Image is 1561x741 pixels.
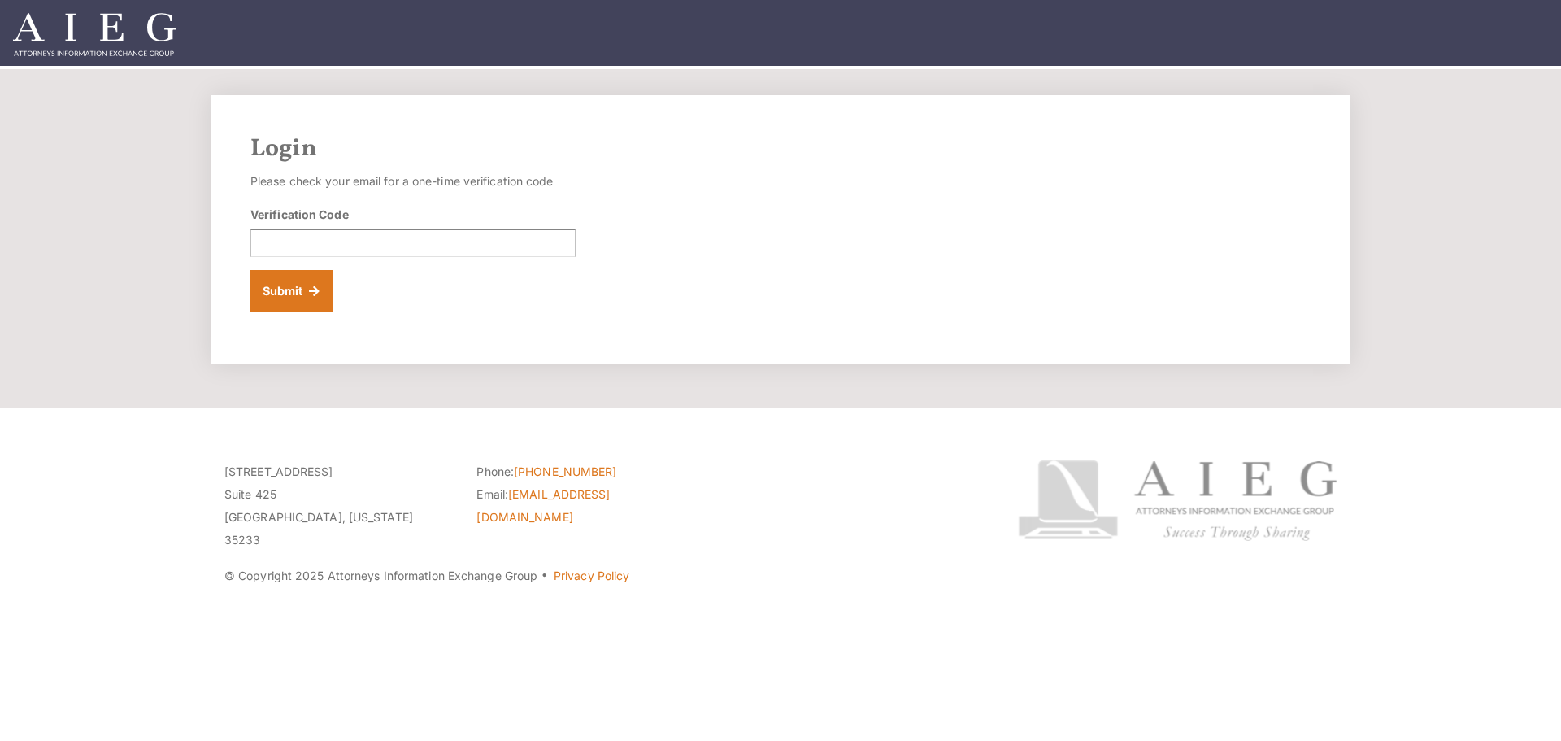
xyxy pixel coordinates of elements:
a: [EMAIL_ADDRESS][DOMAIN_NAME] [476,487,610,524]
a: Privacy Policy [554,569,629,582]
img: Attorneys Information Exchange Group logo [1018,460,1337,541]
li: Phone: [476,460,704,483]
button: Submit [250,270,333,312]
li: Email: [476,483,704,529]
img: Attorneys Information Exchange Group [13,13,176,56]
span: · [541,575,548,583]
a: [PHONE_NUMBER] [514,464,616,478]
p: © Copyright 2025 Attorneys Information Exchange Group [224,564,957,587]
p: [STREET_ADDRESS] Suite 425 [GEOGRAPHIC_DATA], [US_STATE] 35233 [224,460,452,551]
p: Please check your email for a one-time verification code [250,170,576,193]
h2: Login [250,134,1311,163]
label: Verification Code [250,206,349,223]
